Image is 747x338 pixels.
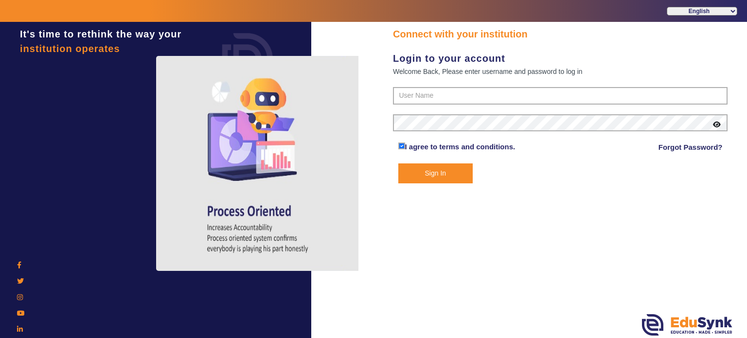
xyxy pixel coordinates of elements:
a: Forgot Password? [658,142,723,153]
div: Welcome Back, Please enter username and password to log in [393,66,728,77]
span: It's time to rethink the way your [20,29,181,39]
img: login.png [211,22,284,95]
img: login4.png [156,56,360,271]
img: edusynk.png [642,314,732,336]
div: Login to your account [393,51,728,66]
span: institution operates [20,43,120,54]
a: I agree to terms and conditions. [405,142,516,151]
button: Sign In [398,163,473,183]
div: Connect with your institution [393,27,728,41]
input: User Name [393,87,728,105]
